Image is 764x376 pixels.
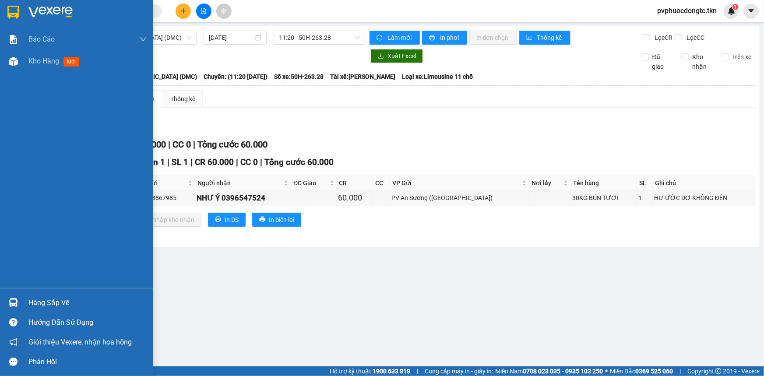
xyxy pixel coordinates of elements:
[417,366,418,376] span: |
[82,21,366,32] li: [STREET_ADDRESS][PERSON_NAME]. [GEOGRAPHIC_DATA], Tỉnh [GEOGRAPHIC_DATA]
[170,94,195,104] div: Thống kê
[537,33,563,42] span: Thống kê
[129,178,186,188] span: Người gửi
[683,33,706,42] span: Lọc CC
[11,11,55,55] img: logo.jpg
[9,35,18,44] img: solution-icon
[370,31,420,45] button: syncLàm mới
[649,52,675,71] span: Đã giao
[377,35,384,42] span: sync
[373,368,410,375] strong: 1900 633 818
[747,7,755,15] span: caret-down
[392,178,520,188] span: VP Gửi
[371,49,423,63] button: downloadXuất Excel
[28,34,55,45] span: Báo cáo
[425,366,493,376] span: Cung cấp máy in - giấy in:
[221,8,227,14] span: aim
[526,35,534,42] span: bar-chart
[651,33,674,42] span: Lọc CR
[638,193,651,203] div: 1
[128,193,194,203] div: QUY 0933867985
[9,318,18,327] span: question-circle
[168,139,170,150] span: |
[373,176,390,190] th: CC
[63,57,79,67] span: mới
[635,368,673,375] strong: 0369 525 060
[729,52,755,62] span: Trên xe
[650,5,724,16] span: pvphuocdongtc.tkn
[391,193,528,203] div: PV An Sương ([GEOGRAPHIC_DATA])
[732,4,739,10] sup: 1
[197,178,282,188] span: Người nhận
[11,63,130,93] b: GỬI : PV [GEOGRAPHIC_DATA]
[193,139,195,150] span: |
[197,192,289,204] div: NHƯ Ý 0396547524
[201,8,207,14] span: file-add
[167,157,169,167] span: |
[571,176,637,190] th: Tên hàng
[605,369,608,373] span: ⚪️
[208,213,246,227] button: printerIn DS
[743,4,759,19] button: caret-down
[172,157,188,167] span: SL 1
[387,33,413,42] span: Làm mới
[610,366,673,376] span: Miền Bắc
[9,338,18,346] span: notification
[495,366,603,376] span: Miền Nam
[204,72,268,81] span: Chuyến: (11:20 [DATE])
[572,193,635,203] div: 30KG BÚN TƯƠI
[279,31,360,44] span: 11:20 - 50H-263.28
[9,57,18,66] img: warehouse-icon
[9,298,18,307] img: warehouse-icon
[330,72,395,81] span: Tài xế: [PERSON_NAME]
[196,4,211,19] button: file-add
[142,157,165,167] span: Đơn 1
[429,35,437,42] span: printer
[7,6,19,19] img: logo-vxr
[225,215,239,225] span: In DS
[252,213,301,227] button: printerIn biên lai
[259,216,265,223] span: printer
[176,4,191,19] button: plus
[216,4,232,19] button: aim
[269,215,294,225] span: In biên lai
[190,157,193,167] span: |
[337,176,373,190] th: CR
[28,337,132,348] span: Giới thiệu Vexere, nhận hoa hồng
[654,193,753,203] div: HƯ ƯỚC DƠ KHÔNG ĐỀN
[532,178,562,188] span: Nơi lấy
[387,51,416,61] span: Xuất Excel
[28,296,147,309] div: Hàng sắp về
[240,157,258,167] span: CC 0
[274,72,324,81] span: Số xe: 50H-263.28
[689,52,715,71] span: Kho nhận
[293,178,327,188] span: ĐC Giao
[264,157,334,167] span: Tổng cước 60.000
[422,31,467,45] button: printerIn phơi
[653,176,755,190] th: Ghi chú
[28,57,59,65] span: Kho hàng
[9,358,18,366] span: message
[215,216,221,223] span: printer
[28,355,147,369] div: Phản hồi
[402,72,473,81] span: Loại xe: Limousine 11 chỗ
[180,8,187,14] span: plus
[469,31,517,45] button: In đơn chọn
[140,36,147,43] span: down
[82,32,366,43] li: Hotline: 1900 8153
[260,157,262,167] span: |
[135,213,201,227] button: downloadNhập kho nhận
[28,316,147,329] div: Hướng dẫn sử dụng
[330,366,410,376] span: Hỗ trợ kỹ thuật:
[440,33,460,42] span: In phơi
[173,139,191,150] span: CC 0
[680,366,681,376] span: |
[519,31,570,45] button: bar-chartThống kê
[236,157,238,167] span: |
[734,4,737,10] span: 1
[195,157,234,167] span: CR 60.000
[637,176,653,190] th: SL
[390,190,529,206] td: PV An Sương (Hàng Hóa)
[728,7,736,15] img: icon-new-feature
[715,368,722,374] span: copyright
